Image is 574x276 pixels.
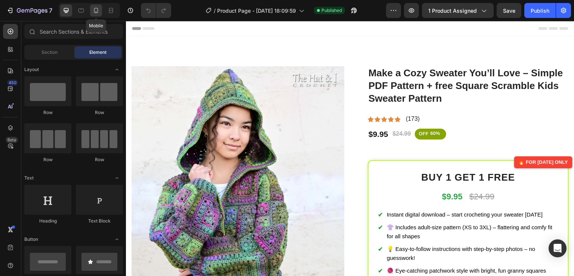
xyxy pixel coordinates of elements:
iframe: Design area [126,21,574,276]
span: / [214,7,216,15]
button: 1 product assigned [422,3,494,18]
span: Layout [24,66,39,73]
input: Search Sections & Elements [24,24,123,39]
div: Publish [531,7,549,15]
span: $9.95 [316,171,337,180]
span: Element [89,49,107,56]
span: Save [503,7,515,14]
p: (173) [280,94,294,102]
h1: Make a Cozy Sweater You’ll Love – Simple PDF Pattern + free Square Scramble Kids Sweater Pattern [242,45,443,85]
div: Undo/Redo [141,3,171,18]
div: Open Intercom Messenger [549,239,567,257]
div: Row [76,109,123,116]
button: 7 [3,3,56,18]
span: Toggle open [111,64,123,76]
li: 👚 Includes adult-size pattern (XS to 3XL) – flattering and comfy fit for all shapes [252,202,433,220]
li: 🧶 Eye-catching patchwork style with bright, fun granny squares [252,245,433,254]
p: 7 [49,6,52,15]
div: Buy 1 Get 1 Free [252,149,433,164]
span: Text [24,175,34,181]
div: Beta [6,137,18,143]
div: 450 [7,80,18,86]
button: Save [497,3,521,18]
span: Toggle open [111,233,123,245]
span: Published [321,7,342,14]
li: 💡 Easy-to-follow instructions with step-by-step photos – no guesswork! [252,224,433,242]
div: $24.99 [266,108,286,118]
span: Button [24,236,38,243]
span: Product Page - [DATE] 18:09:59 [217,7,296,15]
div: 60% [304,109,315,117]
li: Instant digital download – start crocheting your sweater [DATE] [252,189,433,198]
div: Text Block [76,218,123,224]
div: $9.95 [242,107,263,119]
span: $24.99 [343,171,368,180]
div: 🔥 FOR [DATE] ONLY [388,135,447,147]
div: Row [24,156,71,163]
div: Row [24,109,71,116]
div: Heading [24,218,71,224]
button: Publish [524,3,556,18]
div: OFF [292,109,304,117]
span: Section [41,49,58,56]
div: Row [76,156,123,163]
span: Toggle open [111,172,123,184]
span: 1 product assigned [428,7,477,15]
